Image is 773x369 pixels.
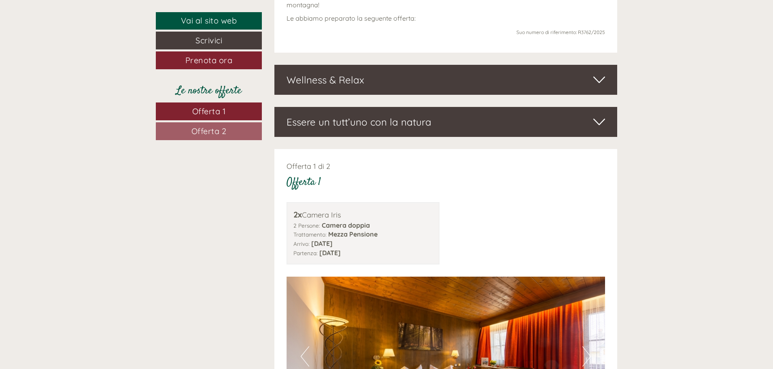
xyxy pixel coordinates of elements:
[6,22,132,47] div: Buon giorno, come possiamo aiutarla?
[293,209,433,221] div: Camera Iris
[328,230,378,238] b: Mezza Pensione
[293,240,310,247] small: Arrivo:
[156,32,262,49] a: Scrivici
[301,346,309,367] button: Previous
[319,249,341,257] b: [DATE]
[293,209,302,220] b: 2x
[287,162,330,171] span: Offerta 1 di 2
[191,126,227,136] span: Offerta 2
[293,231,327,238] small: Trattamento:
[311,239,333,247] b: [DATE]
[12,39,128,45] small: 11:08
[582,346,591,367] button: Next
[275,210,319,228] button: Invia
[293,222,320,229] small: 2 Persone:
[516,29,605,35] span: Suo numero di riferimento: R3762/2025
[12,23,128,30] div: Hotel Weisses Lamm
[274,65,618,95] div: Wellness & Relax
[274,107,618,137] div: Essere un tutt’uno con la natura
[192,106,226,116] span: Offerta 1
[144,6,175,20] div: [DATE]
[156,83,262,98] div: Le nostre offerte
[322,221,370,229] b: Camera doppia
[293,250,318,256] small: Partenza:
[287,14,605,23] p: Le abbiamo preparato la seguente offerta:
[156,12,262,30] a: Vai al sito web
[156,51,262,69] a: Prenota ora
[287,175,321,190] div: Offerta 1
